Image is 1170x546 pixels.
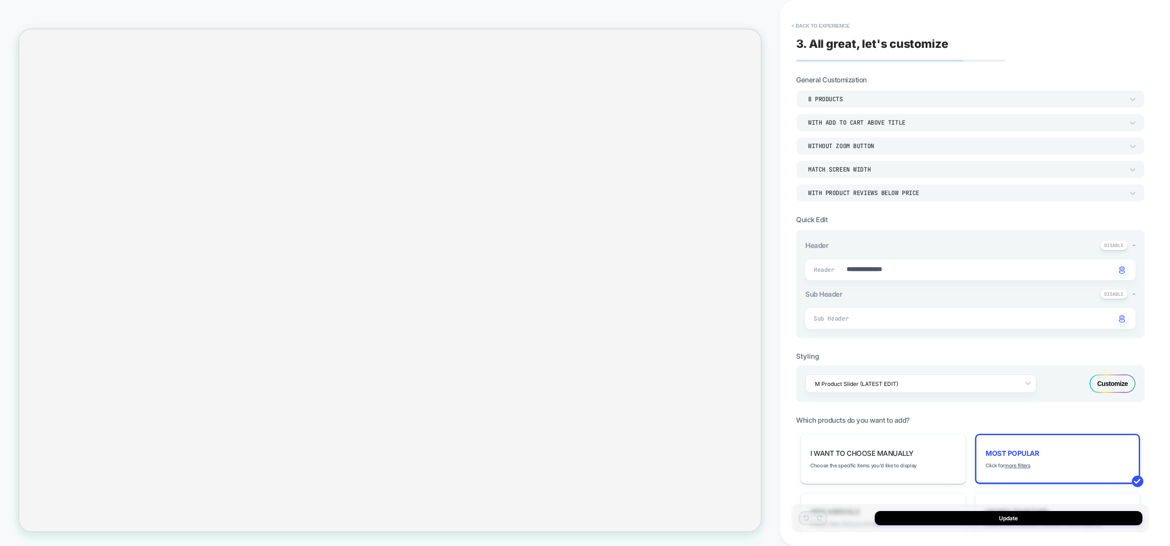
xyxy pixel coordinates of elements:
[810,449,913,458] span: I want to choose manually
[1132,241,1136,249] span: -
[875,511,1142,525] button: Update
[796,75,867,84] span: General Customization
[814,315,849,322] span: Sub Header
[796,352,1145,361] div: Styling
[814,266,825,274] span: Header
[796,215,827,224] span: Quick Edit
[808,142,1124,150] div: Without Zoom Button
[986,462,1030,469] span: Click for
[808,119,1124,126] div: With add to cart above title
[1132,289,1136,298] span: -
[1004,462,1030,469] u: more filters
[808,166,1124,173] div: Match Screen Width
[787,18,854,33] button: < Back to experience
[808,189,1124,197] div: With Product Reviews Below Price
[1119,315,1125,322] img: edit with ai
[805,290,842,299] span: Sub Header
[796,37,948,51] span: 3. All great, let's customize
[796,416,910,425] span: Which products do you want to add?
[986,449,1039,458] span: Most Popular
[810,462,917,469] span: Choose the specific items you'd like to display
[805,241,828,250] span: Header
[808,95,1124,103] div: 8 Products
[1119,266,1125,274] img: edit with ai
